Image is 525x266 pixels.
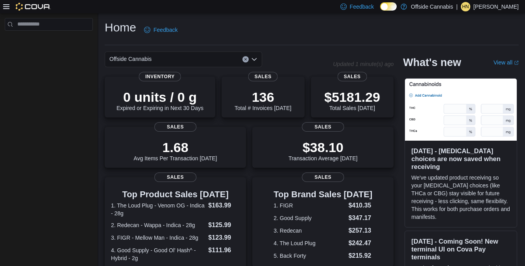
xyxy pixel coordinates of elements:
[134,139,217,155] p: 1.68
[333,61,394,67] p: Updated 1 minute(s) ago
[134,139,217,161] div: Avg Items Per Transaction [DATE]
[16,3,51,11] img: Cova
[111,234,205,242] dt: 3. FIGR - Mellow Man - Indica - 28g
[111,190,240,199] h3: Top Product Sales [DATE]
[274,214,345,222] dt: 2. Good Supply
[154,172,197,182] span: Sales
[235,89,291,111] div: Total # Invoices [DATE]
[235,89,291,105] p: 136
[380,2,397,11] input: Dark Mode
[288,139,358,161] div: Transaction Average [DATE]
[324,89,380,111] div: Total Sales [DATE]
[208,220,240,230] dd: $125.99
[411,2,453,11] p: Offside Cannabis
[274,227,345,235] dt: 3. Redecan
[5,32,93,51] nav: Complex example
[208,201,240,210] dd: $163.99
[116,89,203,111] div: Expired or Expiring in Next 30 Days
[248,72,278,81] span: Sales
[116,89,203,105] p: 0 units / 0 g
[139,72,181,81] span: Inventory
[154,122,197,132] span: Sales
[461,2,470,11] div: Hannah Newlands
[302,172,344,182] span: Sales
[337,72,367,81] span: Sales
[141,22,181,38] a: Feedback
[350,3,374,11] span: Feedback
[348,251,372,260] dd: $215.92
[105,20,136,35] h1: Home
[153,26,177,34] span: Feedback
[411,174,510,221] p: We've updated product receiving so your [MEDICAL_DATA] choices (like THCa or CBG) stay visible fo...
[456,2,458,11] p: |
[473,2,519,11] p: [PERSON_NAME]
[288,139,358,155] p: $38.10
[302,122,344,132] span: Sales
[462,2,469,11] span: HN
[274,252,345,260] dt: 5. Back Forty
[274,190,372,199] h3: Top Brand Sales [DATE]
[208,246,240,255] dd: $111.96
[208,233,240,242] dd: $123.99
[274,202,345,209] dt: 1. FIGR
[411,237,510,261] h3: [DATE] - Coming Soon! New terminal UI on Cova Pay terminals
[348,238,372,248] dd: $242.47
[411,147,510,171] h3: [DATE] - [MEDICAL_DATA] choices are now saved when receiving
[251,56,257,62] button: Open list of options
[242,56,249,62] button: Clear input
[348,201,372,210] dd: $410.35
[111,221,205,229] dt: 2. Redecan - Wappa - Indica - 28g
[514,61,519,65] svg: External link
[403,56,461,69] h2: What's new
[324,89,380,105] p: $5181.29
[274,239,345,247] dt: 4. The Loud Plug
[111,246,205,262] dt: 4. Good Supply - Good Ol' Hash^ - Hybrid - 2g
[111,202,205,217] dt: 1. The Loud Plug - Venom OG - Indica - 28g
[109,54,152,64] span: Offside Cannabis
[348,226,372,235] dd: $257.13
[494,59,519,66] a: View allExternal link
[348,213,372,223] dd: $347.17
